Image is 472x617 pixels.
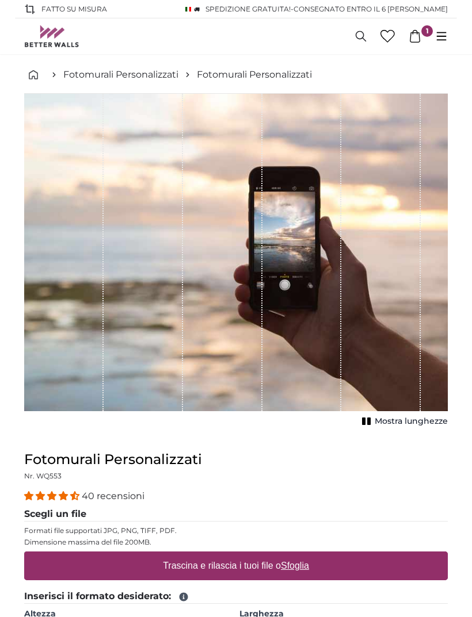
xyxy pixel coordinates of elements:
span: Nr. WQ553 [24,471,62,480]
span: 1 [421,25,433,36]
span: 40 recensioni [82,490,144,501]
label: Trascina e rilascia i tuoi file o [158,554,314,577]
a: Fotomurali Personalizzati [197,67,312,81]
span: - [291,4,448,13]
h1: Fotomurali Personalizzati [24,450,448,468]
span: Mostra lunghezze [375,415,448,427]
p: Dimensione massima del file 200MB. [24,537,448,546]
div: 1 of 1 [24,93,448,429]
span: 4.38 stars [24,490,82,501]
legend: Scegli un file [24,507,448,521]
nav: breadcrumbs [24,56,448,93]
button: Mostra lunghezze [359,413,448,429]
span: Fatto su misura [41,3,107,14]
a: Fotomurali Personalizzati [63,67,178,81]
span: Consegnato entro il 6 [PERSON_NAME] [294,4,448,13]
p: Formati file supportati JPG, PNG, TIFF, PDF. [24,526,448,535]
img: Italia [185,6,191,11]
u: Sfoglia [281,560,309,570]
span: Spedizione GRATUITA! [205,4,291,13]
legend: Inserisci il formato desiderato: [24,589,448,603]
img: Betterwalls [24,25,79,47]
